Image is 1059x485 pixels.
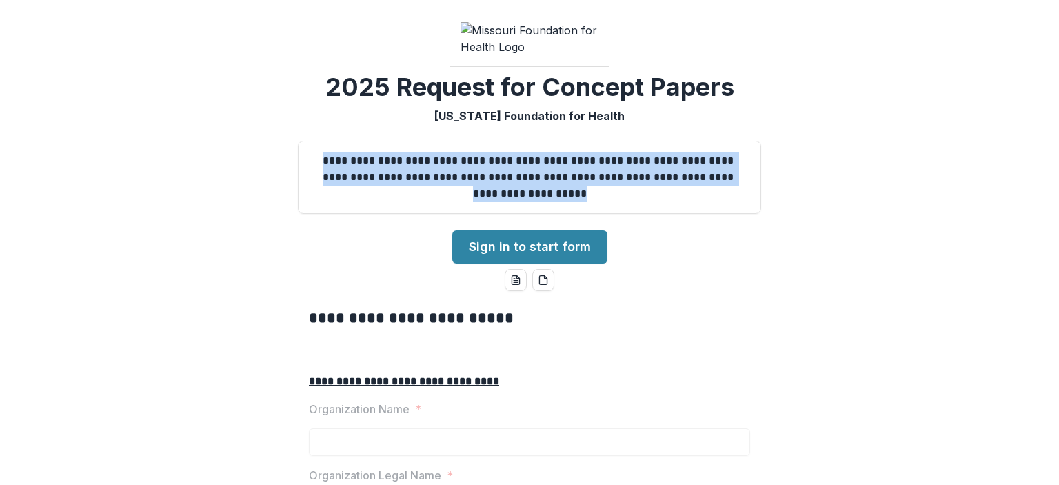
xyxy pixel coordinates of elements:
h2: 2025 Request for Concept Papers [325,72,734,102]
p: [US_STATE] Foundation for Health [434,108,625,124]
img: Missouri Foundation for Health Logo [461,22,598,55]
p: Organization Name [309,401,410,417]
a: Sign in to start form [452,230,607,264]
button: pdf-download [532,269,554,291]
p: Organization Legal Name [309,467,441,484]
button: word-download [505,269,527,291]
